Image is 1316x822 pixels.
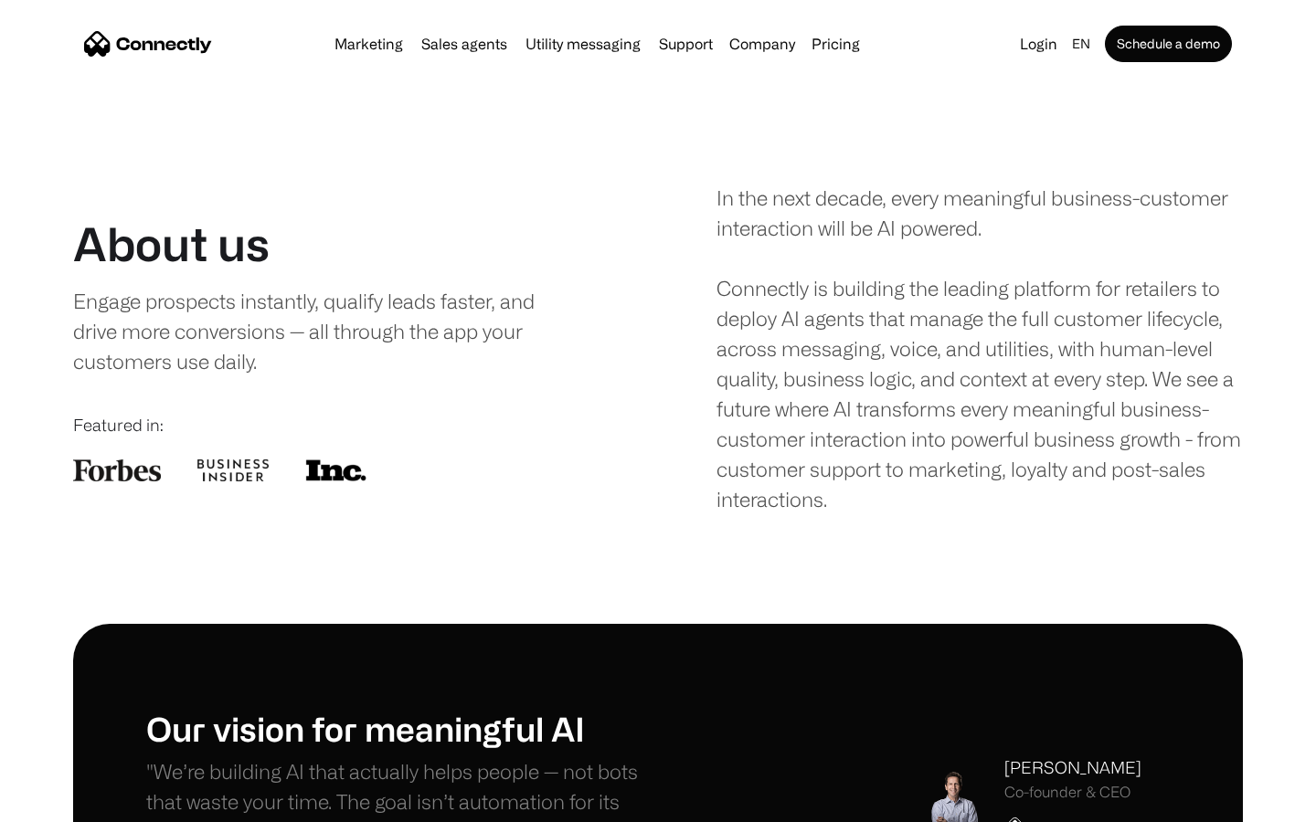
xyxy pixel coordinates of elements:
a: Pricing [804,37,867,51]
div: Co-founder & CEO [1004,784,1141,801]
div: Featured in: [73,413,600,437]
h1: Our vision for meaningful AI [146,709,658,748]
a: Sales agents [414,37,515,51]
div: en [1072,31,1090,57]
div: Engage prospects instantly, qualify leads faster, and drive more conversions — all through the ap... [73,286,573,376]
a: Marketing [327,37,410,51]
a: Schedule a demo [1105,26,1232,62]
a: Utility messaging [518,37,648,51]
div: Company [729,31,795,57]
div: [PERSON_NAME] [1004,755,1141,780]
aside: Language selected: English [18,788,110,816]
h1: About us [73,216,270,271]
div: In the next decade, every meaningful business-customer interaction will be AI powered. Connectly ... [716,183,1243,514]
a: Support [652,37,720,51]
ul: Language list [37,790,110,816]
a: Login [1013,31,1065,57]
